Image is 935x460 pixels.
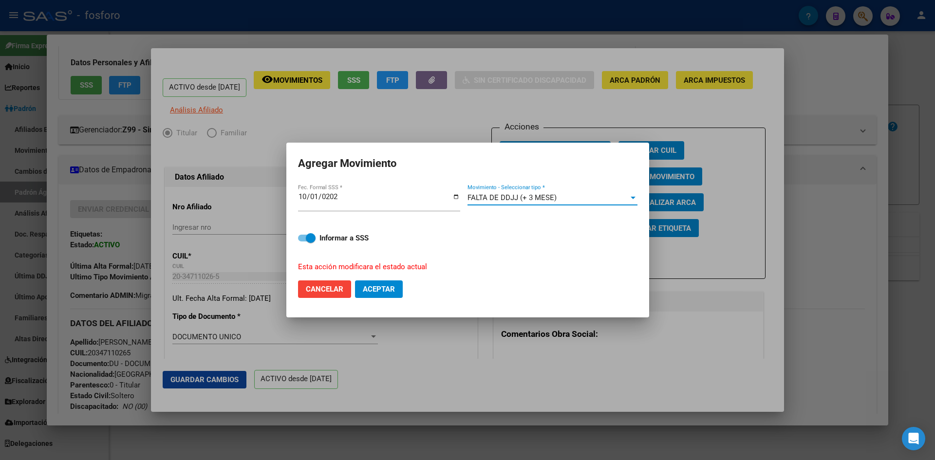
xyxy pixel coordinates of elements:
span: FALTA DE DDJJ (+ 3 MESE) [467,193,557,202]
h2: Agregar Movimiento [298,154,637,173]
button: Cancelar [298,280,351,298]
span: Cancelar [306,285,343,294]
div: Open Intercom Messenger [902,427,925,450]
span: Aceptar [363,285,395,294]
strong: Informar a SSS [319,234,369,242]
p: Esta acción modificara el estado actual [298,261,626,273]
button: Aceptar [355,280,403,298]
